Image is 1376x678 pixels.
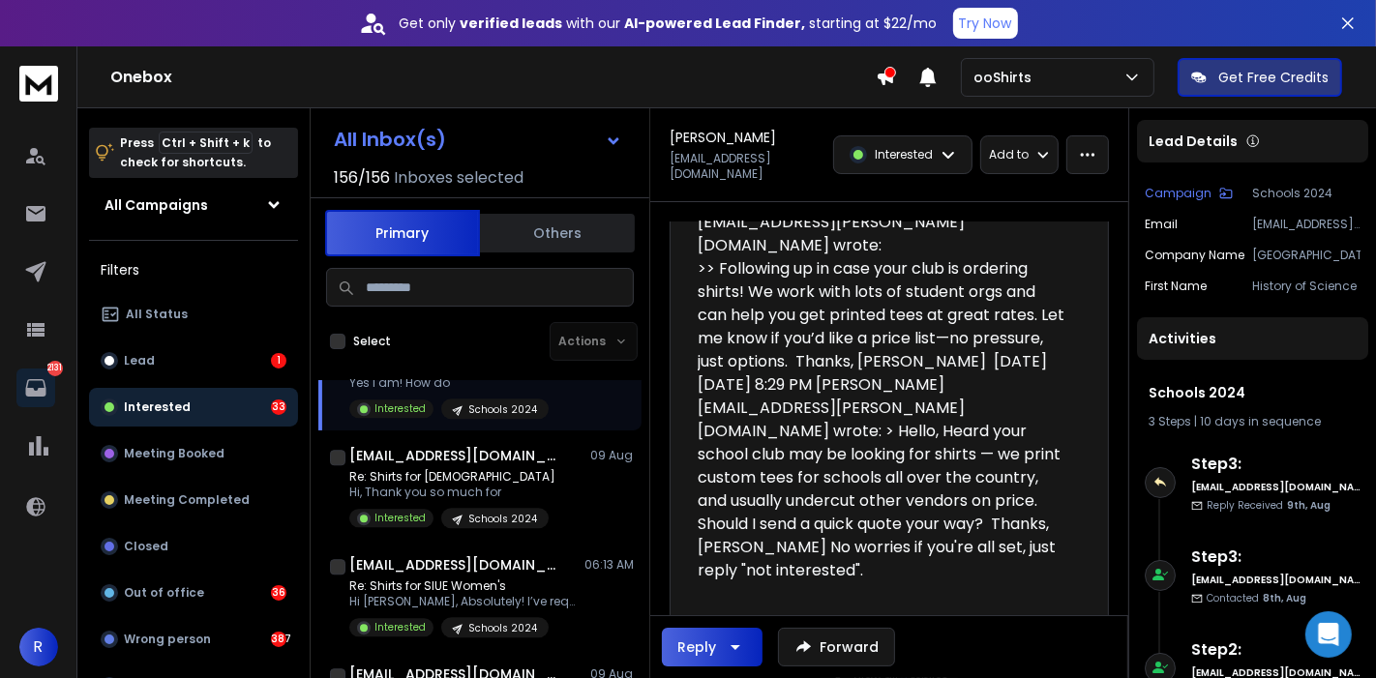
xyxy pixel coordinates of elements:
[1191,545,1361,569] h6: Step 3 :
[89,256,298,283] h3: Filters
[124,632,211,647] p: Wrong person
[400,14,938,33] p: Get only with our starting at $22/mo
[1207,591,1306,605] p: Contacted
[973,68,1039,87] p: ooShirts
[349,594,582,609] p: Hi [PERSON_NAME], Absolutely! I’ve requested that
[47,361,63,376] p: 2131
[325,210,480,256] button: Primary
[677,637,716,657] div: Reply
[374,620,426,634] p: Interested
[124,353,155,368] p: Lead
[662,628,763,666] button: Reply
[1252,279,1361,294] p: History of Science
[124,539,168,554] p: Closed
[89,186,298,224] button: All Campaigns
[271,353,286,368] div: 1
[1145,279,1207,294] p: First Name
[271,399,286,415] div: 33
[89,434,298,473] button: Meeting Booked
[318,120,638,159] button: All Inbox(s)
[1178,58,1342,97] button: Get Free Credits
[16,368,55,407] a: 2131
[1149,414,1357,429] div: |
[159,132,253,154] span: Ctrl + Shift + k
[124,585,204,601] p: Out of office
[89,341,298,380] button: Lead1
[126,307,188,322] p: All Status
[271,632,286,647] div: 387
[334,130,446,149] h1: All Inbox(s)
[1252,186,1361,201] p: Schools 2024
[1191,453,1361,476] h6: Step 3 :
[1191,638,1361,662] h6: Step 2 :
[461,14,563,33] strong: verified leads
[120,133,271,172] p: Press to check for shortcuts.
[89,527,298,566] button: Closed
[480,212,635,254] button: Others
[105,195,208,215] h1: All Campaigns
[953,8,1018,39] button: Try Now
[1207,498,1331,513] p: Reply Received
[875,147,933,162] p: Interested
[989,147,1029,162] p: Add to
[670,151,822,182] p: [EMAIL_ADDRESS][DOMAIN_NAME]
[19,628,58,666] button: R
[468,402,537,417] p: Schools 2024
[19,66,58,102] img: logo
[89,388,298,427] button: Interested33
[124,446,224,461] p: Meeting Booked
[349,485,555,500] p: Hi, Thank you so much for
[1252,248,1361,263] p: [GEOGRAPHIC_DATA]
[271,585,286,601] div: 36
[1191,480,1361,494] h6: [EMAIL_ADDRESS][DOMAIN_NAME]
[1145,186,1211,201] p: Campaign
[1145,186,1233,201] button: Campaign
[1218,68,1329,87] p: Get Free Credits
[468,621,537,635] p: Schools 2024
[1149,413,1191,429] span: 3 Steps
[349,375,549,391] p: Yes i am! How do
[89,481,298,519] button: Meeting Completed
[778,628,895,666] button: Forward
[1263,591,1306,605] span: 8th, Aug
[584,557,634,573] p: 06:13 AM
[89,574,298,612] button: Out of office36
[670,128,776,147] h1: [PERSON_NAME]
[1137,317,1368,360] div: Activities
[349,578,582,594] p: Re: Shirts for SIUE Women's
[590,448,634,463] p: 09 Aug
[1191,573,1361,587] h6: [EMAIL_ADDRESS][DOMAIN_NAME]
[1200,413,1321,429] span: 10 days in sequence
[353,334,391,349] label: Select
[349,469,555,485] p: Re: Shirts for [DEMOGRAPHIC_DATA]
[349,446,562,465] h1: [EMAIL_ADDRESS][DOMAIN_NAME]
[1149,132,1238,151] p: Lead Details
[468,512,537,526] p: Schools 2024
[1287,498,1331,513] span: 9th, Aug
[124,492,250,508] p: Meeting Completed
[334,166,390,190] span: 156 / 156
[374,401,426,416] p: Interested
[1252,217,1361,232] p: [EMAIL_ADDRESS][DOMAIN_NAME]
[374,511,426,525] p: Interested
[349,555,562,575] h1: [EMAIL_ADDRESS][DOMAIN_NAME]
[89,620,298,659] button: Wrong person387
[394,166,523,190] h3: Inboxes selected
[110,66,876,89] h1: Onebox
[124,399,191,415] p: Interested
[959,14,1012,33] p: Try Now
[89,295,298,334] button: All Status
[1305,611,1352,658] div: Open Intercom Messenger
[625,14,806,33] strong: AI-powered Lead Finder,
[1149,383,1357,402] h1: Schools 2024
[1145,248,1244,263] p: Company Name
[1145,217,1178,232] p: Email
